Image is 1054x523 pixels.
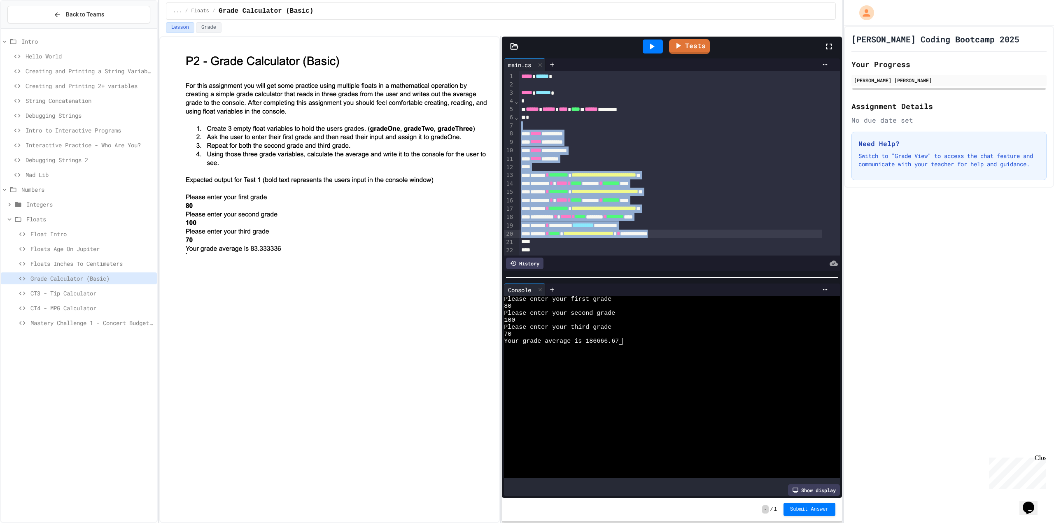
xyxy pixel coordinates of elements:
div: 13 [504,171,514,179]
span: Intro [21,37,154,46]
span: ... [173,8,182,14]
span: Fold line [514,98,518,105]
div: Console [504,284,546,296]
span: Creating and Printing 2+ variables [26,81,154,90]
div: 10 [504,146,514,155]
span: Floats Age On Jupiter [30,244,154,253]
span: Please enter your first grade [504,296,611,303]
span: Numbers [21,185,154,194]
button: Submit Answer [784,503,835,516]
span: Please enter your third grade [504,324,611,331]
div: 21 [504,238,514,246]
div: 8 [504,130,514,138]
iframe: chat widget [1019,490,1046,515]
span: Floats [191,8,209,14]
span: 1 [774,506,777,513]
span: Mad Lib [26,170,154,179]
div: 2 [504,81,514,89]
span: Grade Calculator (Basic) [30,274,154,283]
div: [PERSON_NAME] [PERSON_NAME] [854,77,1044,84]
span: Interactive Practice - Who Are You? [26,141,154,149]
span: / [212,8,215,14]
div: 16 [504,197,514,205]
div: 23 [504,255,514,263]
div: 9 [504,138,514,146]
iframe: chat widget [986,454,1046,489]
div: 3 [504,89,514,97]
span: 100 [504,317,515,324]
span: Please enter your second grade [504,310,615,317]
button: Back to Teams [7,6,150,23]
span: Creating and Printing a String Variable [26,67,154,75]
div: 20 [504,230,514,238]
span: 80 [504,303,511,310]
span: Hello World [26,52,154,60]
span: Fold line [514,114,518,121]
span: / [770,506,773,513]
div: 22 [504,246,514,255]
span: String Concatenation [26,96,154,105]
span: Mastery Challenge 1 - Concert Budget Planner [30,318,154,327]
div: 5 [504,105,514,114]
div: 11 [504,155,514,163]
div: No due date set [851,115,1047,125]
span: Debugging Strings [26,111,154,120]
span: Back to Teams [66,10,104,19]
div: Console [504,286,535,294]
span: Your grade average is 186666.67 [504,338,619,345]
div: 17 [504,205,514,213]
div: 15 [504,188,514,196]
button: Grade [196,22,222,33]
span: - [762,505,768,514]
div: main.cs [504,60,535,69]
div: 12 [504,163,514,172]
span: / [185,8,188,14]
div: Show display [788,484,840,496]
span: Submit Answer [790,506,829,513]
div: 19 [504,222,514,230]
div: 7 [504,122,514,130]
h1: [PERSON_NAME] Coding Bootcamp 2025 [851,33,1019,45]
span: Floats Inches To Centimeters [30,259,154,268]
h2: Your Progress [851,58,1047,70]
span: CT4 - MPG Calculator [30,304,154,312]
div: 4 [504,97,514,105]
div: 6 [504,114,514,122]
span: Floats [26,215,154,223]
a: Tests [669,39,710,54]
span: Grade Calculator (Basic) [219,6,313,16]
div: 14 [504,180,514,188]
div: 18 [504,213,514,221]
h3: Need Help? [858,139,1040,149]
div: My Account [851,3,876,22]
h2: Assignment Details [851,100,1047,112]
span: Debugging Strings 2 [26,156,154,164]
div: main.cs [504,58,546,71]
span: CT3 - Tip Calculator [30,289,154,298]
div: Chat with us now!Close [3,3,57,52]
span: Float Intro [30,230,154,238]
span: Integers [26,200,154,209]
span: 70 [504,331,511,338]
button: Lesson [166,22,194,33]
div: 1 [504,72,514,81]
p: Switch to "Grade View" to access the chat feature and communicate with your teacher for help and ... [858,152,1040,168]
span: Intro to Interactive Programs [26,126,154,135]
div: History [506,258,543,269]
